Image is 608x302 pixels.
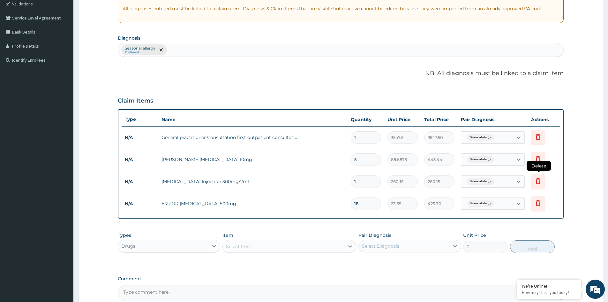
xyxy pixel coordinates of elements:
[158,131,348,144] td: General practitioner Consultation first outpatient consultation
[463,232,486,238] label: Unit Price
[158,153,348,166] td: [PERSON_NAME][MEDICAL_DATA] 10mg
[118,69,564,78] p: NB: All diagnosis must be linked to a claim item
[522,290,576,295] p: How may I help you today?
[226,243,251,250] div: Select Item
[527,161,551,171] span: Delete
[158,175,348,188] td: [MEDICAL_DATA] Injection 300mg/2ml
[467,156,494,163] span: Seasonal allergy
[118,97,153,105] h3: Claim Items
[384,113,421,126] th: Unit Price
[121,243,135,249] div: Drugs
[125,51,155,54] small: Confirmed
[123,5,559,12] p: All diagnoses entered must be linked to a claim item. Diagnosis & Claim Items that are visible bu...
[348,113,384,126] th: Quantity
[122,132,158,143] td: N/A
[358,232,391,238] label: Pair Diagnosis
[105,3,120,19] div: Minimize live chat window
[510,240,555,253] button: Add
[528,113,560,126] th: Actions
[122,113,158,125] th: Type
[118,276,564,282] label: Comment
[12,32,26,48] img: d_794563401_company_1708531726252_794563401
[158,113,348,126] th: Name
[158,47,164,53] span: remove selection option
[122,176,158,188] td: N/A
[458,113,528,126] th: Pair Diagnosis
[118,233,131,238] label: Types
[467,200,494,207] span: Seasonal allergy
[222,232,233,238] label: Item
[158,197,348,210] td: EMZOR [MEDICAL_DATA] 500mg
[118,35,140,41] label: Diagnosis
[122,198,158,210] td: N/A
[122,154,158,166] td: N/A
[362,243,399,249] div: Select Diagnosis
[37,81,88,145] span: We're online!
[522,283,576,289] div: We're Online!
[467,134,494,141] span: Seasonal allergy
[421,113,458,126] th: Total Price
[125,46,155,51] p: Seasonal allergy
[3,174,122,197] textarea: Type your message and hit 'Enter'
[33,36,107,44] div: Chat with us now
[467,178,494,185] span: Seasonal allergy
